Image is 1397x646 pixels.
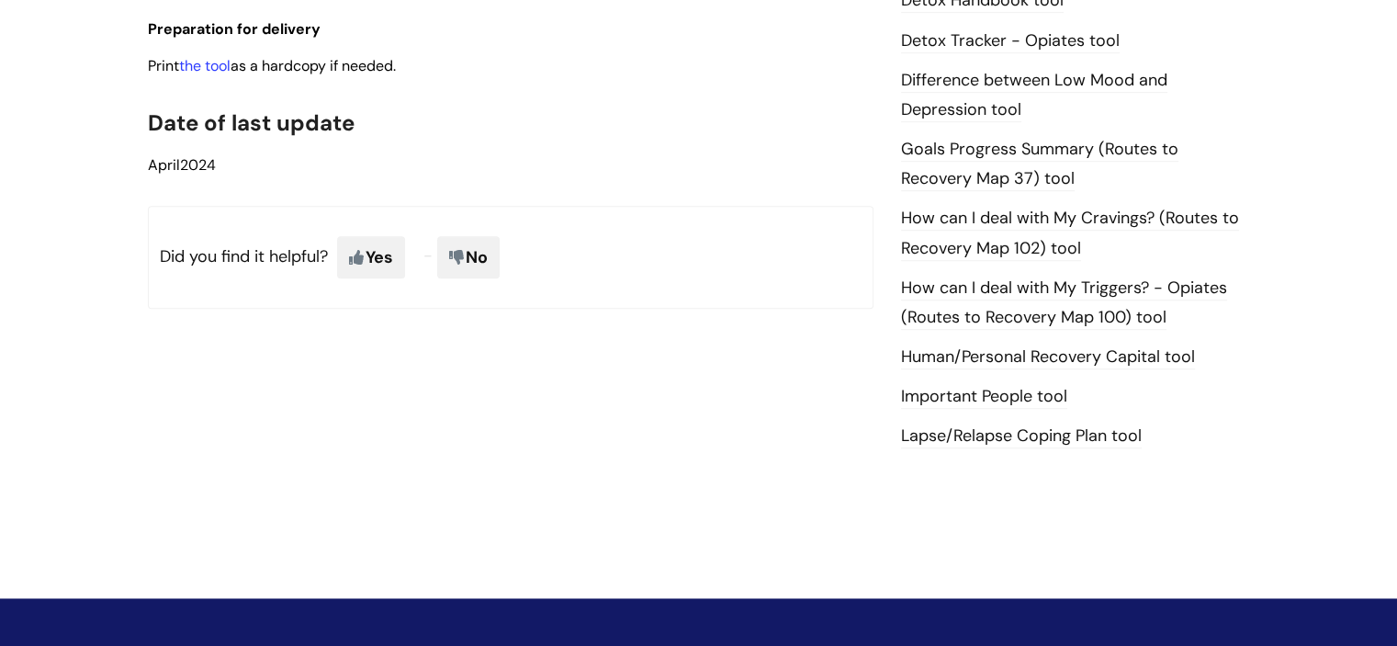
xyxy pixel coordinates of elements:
[148,155,216,175] span: 2024
[901,29,1120,53] a: Detox Tracker - Opiates tool
[148,56,179,75] span: Print
[179,56,231,75] a: the tool
[337,236,405,278] span: Yes
[901,138,1178,191] a: Goals Progress Summary (Routes to Recovery Map 37) tool
[901,425,1142,448] a: Lapse/Relapse Coping Plan tool
[148,206,873,309] p: Did you find it helpful?
[148,108,355,137] span: Date of last update
[148,155,180,175] span: April
[179,56,396,75] span: as a hardcopy if needed.
[148,19,321,39] span: Preparation for delivery
[901,69,1167,122] a: Difference between Low Mood and Depression tool
[901,346,1195,369] a: Human/Personal Recovery Capital tool
[901,277,1227,330] a: How can I deal with My Triggers? - Opiates (Routes to Recovery Map 100) tool
[901,207,1239,260] a: How can I deal with My Cravings? (Routes to Recovery Map 102) tool
[437,236,500,278] span: No
[901,385,1067,409] a: Important People tool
